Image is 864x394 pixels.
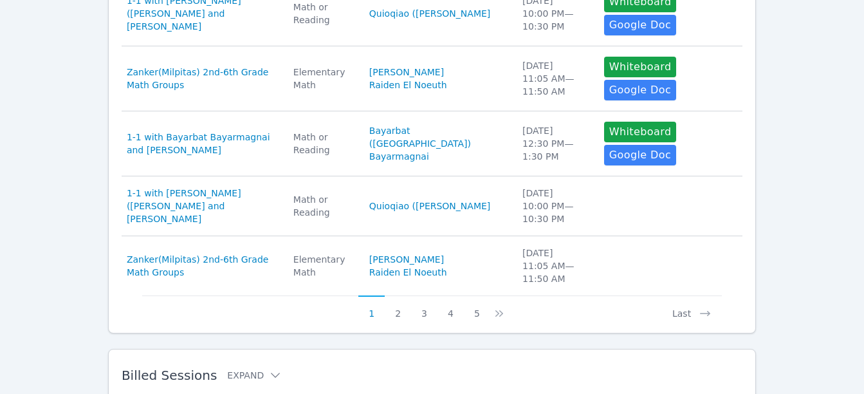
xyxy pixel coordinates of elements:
[385,295,411,320] button: 2
[127,187,278,225] a: 1-1 with [PERSON_NAME] ([PERSON_NAME] and [PERSON_NAME]
[369,266,447,279] a: Raiden El Noeuth
[522,124,589,163] div: [DATE] 12:30 PM — 1:30 PM
[293,1,354,26] div: Math or Reading
[522,187,589,225] div: [DATE] 10:00 PM — 10:30 PM
[293,193,354,219] div: Math or Reading
[604,122,677,142] button: Whiteboard
[227,369,282,382] button: Expand
[293,131,354,156] div: Math or Reading
[437,295,464,320] button: 4
[369,7,490,20] a: Quioqiao ([PERSON_NAME]
[522,59,589,98] div: [DATE] 11:05 AM — 11:50 AM
[369,253,444,266] a: [PERSON_NAME]
[122,176,742,236] tr: 1-1 with [PERSON_NAME] ([PERSON_NAME] and [PERSON_NAME]Math or ReadingQuioqiao ([PERSON_NAME][DAT...
[522,247,589,285] div: [DATE] 11:05 AM — 11:50 AM
[369,200,490,212] a: Quioqiao ([PERSON_NAME]
[127,66,278,91] a: Zanker(Milpitas) 2nd-6th Grade Math Groups
[604,15,676,35] a: Google Doc
[122,46,742,111] tr: Zanker(Milpitas) 2nd-6th Grade Math GroupsElementary Math[PERSON_NAME]Raiden El Noeuth[DATE]11:05...
[293,253,354,279] div: Elementary Math
[127,131,278,156] a: 1-1 with Bayarbat Bayarmagnai and [PERSON_NAME]
[604,57,677,77] button: Whiteboard
[358,295,385,320] button: 1
[411,295,437,320] button: 3
[464,295,490,320] button: 5
[122,368,217,383] span: Billed Sessions
[293,66,354,91] div: Elementary Math
[604,145,676,165] a: Google Doc
[662,295,722,320] button: Last
[127,253,278,279] a: Zanker(Milpitas) 2nd-6th Grade Math Groups
[122,111,742,176] tr: 1-1 with Bayarbat Bayarmagnai and [PERSON_NAME]Math or ReadingBayarbat ([GEOGRAPHIC_DATA]) Bayarm...
[604,80,676,100] a: Google Doc
[122,236,742,295] tr: Zanker(Milpitas) 2nd-6th Grade Math GroupsElementary Math[PERSON_NAME]Raiden El Noeuth[DATE]11:05...
[369,124,507,163] a: Bayarbat ([GEOGRAPHIC_DATA]) Bayarmagnai
[369,79,447,91] a: Raiden El Noeuth
[369,66,444,79] a: [PERSON_NAME]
